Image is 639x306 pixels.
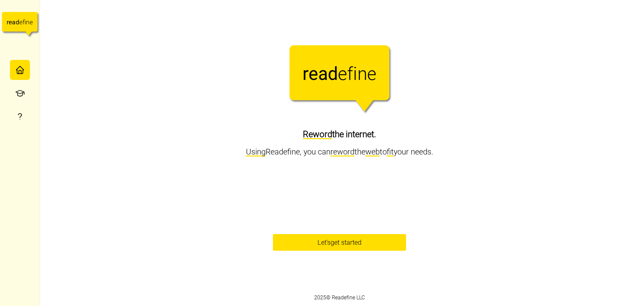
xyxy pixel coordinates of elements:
[309,63,318,84] tspan: e
[365,147,380,156] span: web
[2,5,38,42] a: readefine
[338,63,347,84] tspan: e
[303,63,309,84] tspan: r
[26,18,30,26] tspan: n
[353,63,357,84] tspan: i
[19,18,23,26] tspan: e
[273,234,406,251] button: Let'sget started
[25,18,26,26] tspan: i
[318,234,361,250] span: Let's
[303,129,332,139] span: Reword
[387,147,394,156] span: fit
[9,18,12,26] tspan: e
[357,63,367,84] tspan: n
[23,18,25,26] tspan: f
[328,63,338,84] tspan: d
[246,146,433,158] p: Readefine, you can the to your needs.
[318,63,328,84] tspan: a
[367,63,376,84] tspan: e
[347,63,353,84] tspan: f
[311,290,368,305] div: 2025 © Readefine LLC
[246,147,266,156] span: Using
[330,147,354,156] span: reword
[330,239,361,246] span: get started
[7,18,9,26] tspan: r
[12,18,15,26] tspan: a
[16,18,19,26] tspan: d
[303,129,376,140] h2: the internet.
[30,18,33,26] tspan: e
